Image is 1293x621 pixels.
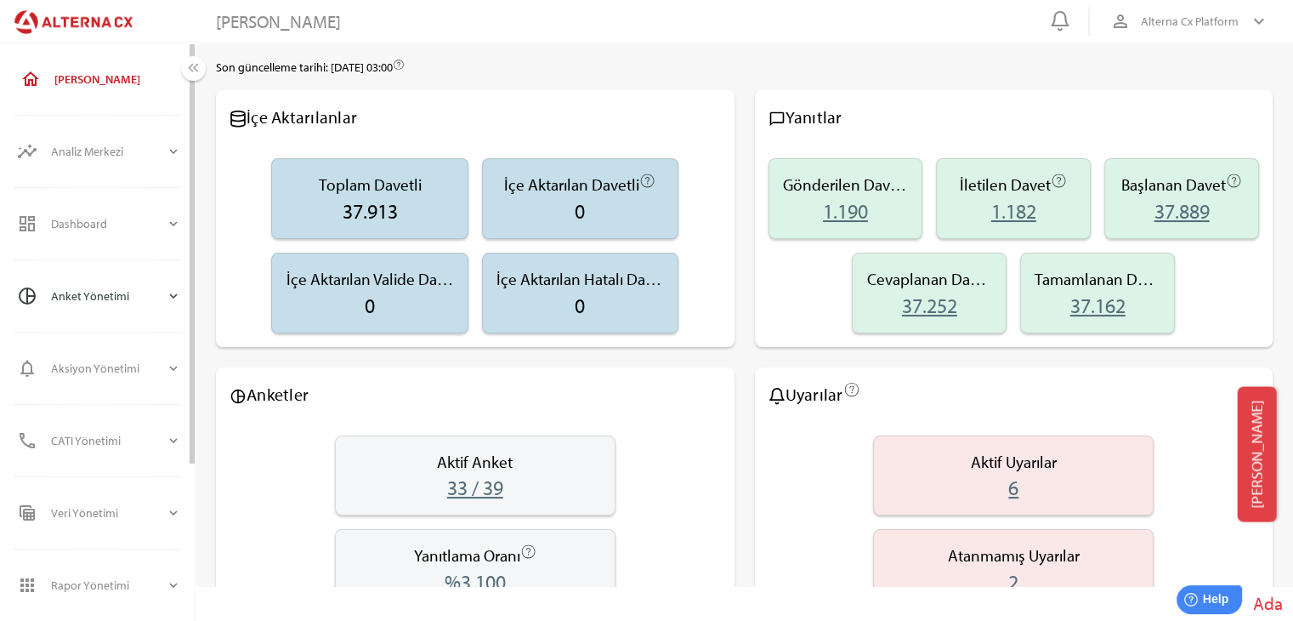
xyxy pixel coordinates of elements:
[1035,267,1160,292] div: Tamamlanan Davet
[349,450,601,475] div: Aktif Anket
[51,276,166,316] div: Anket Yönetimi
[496,267,664,292] div: İçe Aktarılan Hatalı Davetli
[166,288,181,304] i: expand_more
[286,267,453,292] div: İçe Aktarılan Valide Davetli
[166,433,181,448] i: expand_more
[51,420,166,461] div: CATI Yönetimi
[349,544,601,568] div: Yanıtlama Oranı
[166,216,181,231] i: expand_more
[17,430,37,451] i: phone
[1249,11,1269,31] i: keyboard_arrow_down
[17,214,37,234] i: dashboard
[286,292,453,319] div: 0
[17,286,37,306] i: pie_chart_outlined
[17,141,37,162] i: insights
[216,11,341,32] div: [PERSON_NAME]
[1248,400,1267,508] span: [PERSON_NAME]
[888,544,1139,568] div: Atanmamış Uyarılar
[768,111,785,128] i: chat_bubble_outline
[783,173,909,197] div: Gönderilen Davet
[181,56,206,81] button: Menu
[950,173,1076,197] div: İletilen Davet
[230,381,721,408] div: Anketler
[768,381,1260,408] div: Uyarılar
[166,361,181,376] i: expand_more
[166,505,181,521] i: expand_more
[768,104,1260,131] div: Yanıtlar
[1141,11,1239,31] span: Alterna Cx Platform
[1252,592,1283,614] span: Ada
[54,72,181,87] div: [PERSON_NAME]
[17,575,37,595] i: apps
[20,69,41,89] i: home
[51,493,166,533] div: Veri Yönetimi
[445,569,506,595] a: %3.100
[286,173,453,197] div: Toplam Davetli
[1154,198,1210,224] a: 37.889
[184,60,202,77] i: keyboard_double_arrow_left
[216,59,1273,77] div: Son güncelleme tarihi: [DATE] 03:00
[51,565,166,606] div: Rapor Yönetimi
[51,203,166,244] div: Dashboard
[51,131,166,172] div: Analiz Merkezi
[230,104,721,131] div: İçe Aktarılanlar
[902,293,957,318] a: 37.252
[447,475,503,500] a: 33 / 39
[1008,569,1018,595] a: 2
[496,173,664,197] div: İçe Aktarılan Davetli
[888,450,1139,475] div: Aktif Uyarılar
[166,144,181,159] i: expand_more
[1070,293,1126,318] a: 37.162
[17,358,37,379] i: notifications
[51,348,166,389] div: Aksiyon Yönetimi
[823,198,868,224] a: 1.190
[496,292,664,319] div: 0
[1119,173,1245,197] div: Başlanan Davet
[866,267,992,292] div: Cevaplanan Davet
[496,197,664,225] div: 0
[991,198,1036,224] a: 1.182
[1008,475,1018,500] a: 6
[230,388,247,405] i: pie_chart_outlined
[166,578,181,593] i: expand_more
[17,503,37,523] i: table_view
[1110,11,1131,31] i: person_outline
[1238,386,1277,521] button: [PERSON_NAME]
[286,197,453,225] div: 37.913
[3,52,195,106] a: [PERSON_NAME]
